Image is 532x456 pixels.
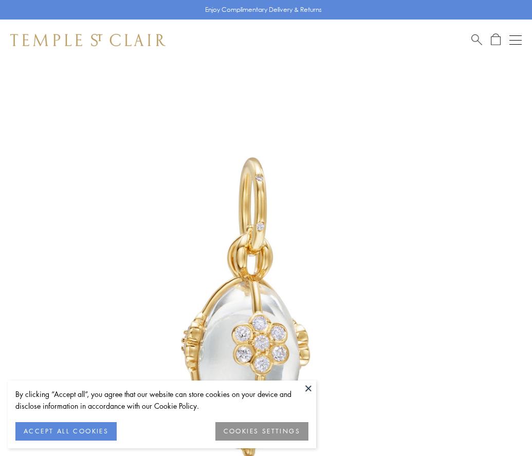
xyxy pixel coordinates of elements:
[215,422,308,441] button: COOKIES SETTINGS
[205,5,322,15] p: Enjoy Complimentary Delivery & Returns
[10,34,166,46] img: Temple St. Clair
[15,422,117,441] button: ACCEPT ALL COOKIES
[15,388,308,412] div: By clicking “Accept all”, you agree that our website can store cookies on your device and disclos...
[471,33,482,46] a: Search
[509,34,522,46] button: Open navigation
[491,33,501,46] a: Open Shopping Bag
